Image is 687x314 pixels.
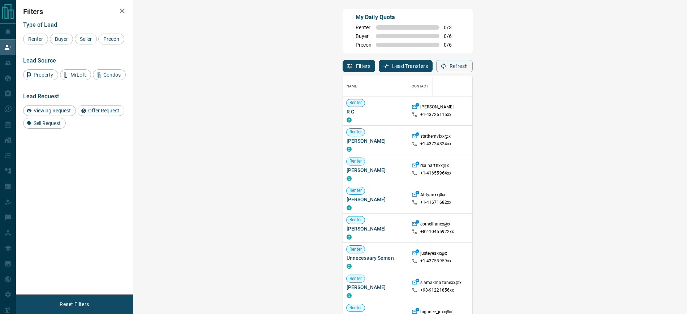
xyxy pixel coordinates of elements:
span: [PERSON_NAME] [347,167,404,174]
p: justeyesxx@x [420,250,447,258]
div: condos.ca [347,117,352,122]
span: Condos [101,72,123,78]
p: stathemvlxx@x [420,133,451,141]
span: Seller [77,36,94,42]
div: Seller [75,34,97,44]
span: Renter [347,100,365,106]
span: Precon [101,36,122,42]
span: [PERSON_NAME] [347,137,404,145]
div: Contact [412,76,429,96]
span: Property [31,72,56,78]
span: Buyer [356,33,372,39]
span: [PERSON_NAME] [347,284,404,291]
span: 0 / 6 [444,42,460,48]
div: condos.ca [347,176,352,181]
div: Name [347,76,357,96]
span: Lead Source [23,57,56,64]
span: Renter [356,25,372,30]
span: Buyer [52,36,70,42]
p: [PERSON_NAME] [420,104,454,112]
button: Filters [343,60,375,72]
span: Renter [347,217,365,223]
button: Reset Filters [55,298,94,310]
span: Renter [347,188,365,194]
p: siamakmazahexx@x [420,280,462,287]
div: condos.ca [347,264,352,269]
span: Renter [347,158,365,164]
div: Precon [98,34,124,44]
span: [PERSON_NAME] [347,196,404,203]
div: Buyer [50,34,73,44]
div: Condos [93,69,126,80]
span: Type of Lead [23,21,57,28]
div: MrLoft [60,69,91,80]
span: 0 / 3 [444,25,460,30]
div: Viewing Request [23,105,76,116]
button: Lead Transfers [379,60,433,72]
div: condos.ca [347,235,352,240]
div: condos.ca [347,147,352,152]
span: Renter [347,276,365,282]
span: Sell Request [31,120,63,126]
div: Name [343,76,408,96]
p: +1- 43726115xx [420,112,452,118]
p: Ahtyanxx@x [420,192,445,199]
p: +1- 41671682xx [420,199,452,206]
p: My Daily Quota [356,13,460,22]
div: Offer Request [78,105,124,116]
button: Refresh [436,60,473,72]
div: Renter [23,34,48,44]
span: Renter [347,246,365,253]
div: condos.ca [347,205,352,210]
span: Offer Request [86,108,122,113]
span: 0 / 6 [444,33,460,39]
span: Lead Request [23,93,59,100]
p: +82- 10455922xx [420,229,454,235]
p: +98- 91221856xx [420,287,454,293]
span: R G [347,108,404,115]
span: Renter [347,129,365,135]
p: cornellianxx@x [420,221,451,229]
p: rsalharthxx@x [420,163,449,170]
span: Viewing Request [31,108,73,113]
span: Precon [356,42,372,48]
div: condos.ca [347,293,352,298]
span: Renter [347,305,365,311]
div: Property [23,69,58,80]
p: +1- 43753959xx [420,258,452,264]
p: +1- 41655964xx [420,170,452,176]
h2: Filters [23,7,126,16]
div: Sell Request [23,118,66,129]
span: MrLoft [68,72,89,78]
span: [PERSON_NAME] [347,225,404,232]
span: Unnecessary Semen [347,254,404,262]
p: +1- 43724324xx [420,141,452,147]
span: Renter [26,36,46,42]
